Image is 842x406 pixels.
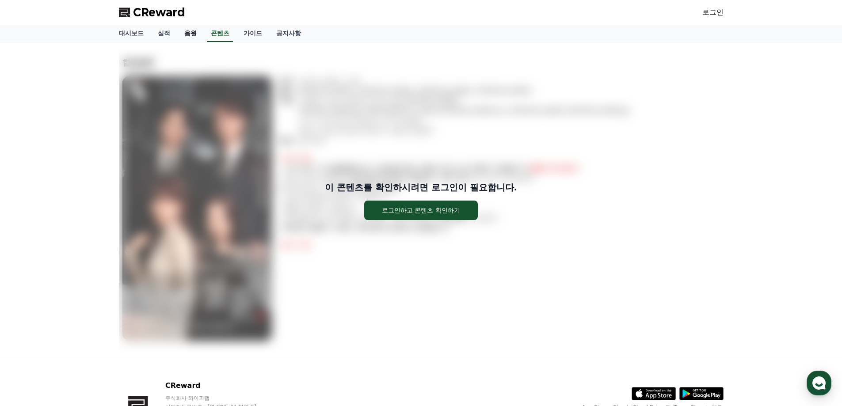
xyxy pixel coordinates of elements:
[165,380,273,391] p: CReward
[382,206,460,215] div: 로그인하고 콘텐츠 확인하기
[137,293,147,300] span: 설정
[3,280,58,302] a: 홈
[269,25,308,42] a: 공지사항
[81,294,91,301] span: 대화
[177,25,204,42] a: 음원
[112,25,151,42] a: 대시보드
[165,395,273,402] p: 주식회사 와이피랩
[151,25,177,42] a: 실적
[58,280,114,302] a: 대화
[114,280,170,302] a: 설정
[133,5,185,19] span: CReward
[325,181,517,194] p: 이 콘텐츠를 확인하시려면 로그인이 필요합니다.
[702,7,724,18] a: 로그인
[364,201,478,220] button: 로그인하고 콘텐츠 확인하기
[236,25,269,42] a: 가이드
[207,25,233,42] a: 콘텐츠
[119,5,185,19] a: CReward
[28,293,33,300] span: 홈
